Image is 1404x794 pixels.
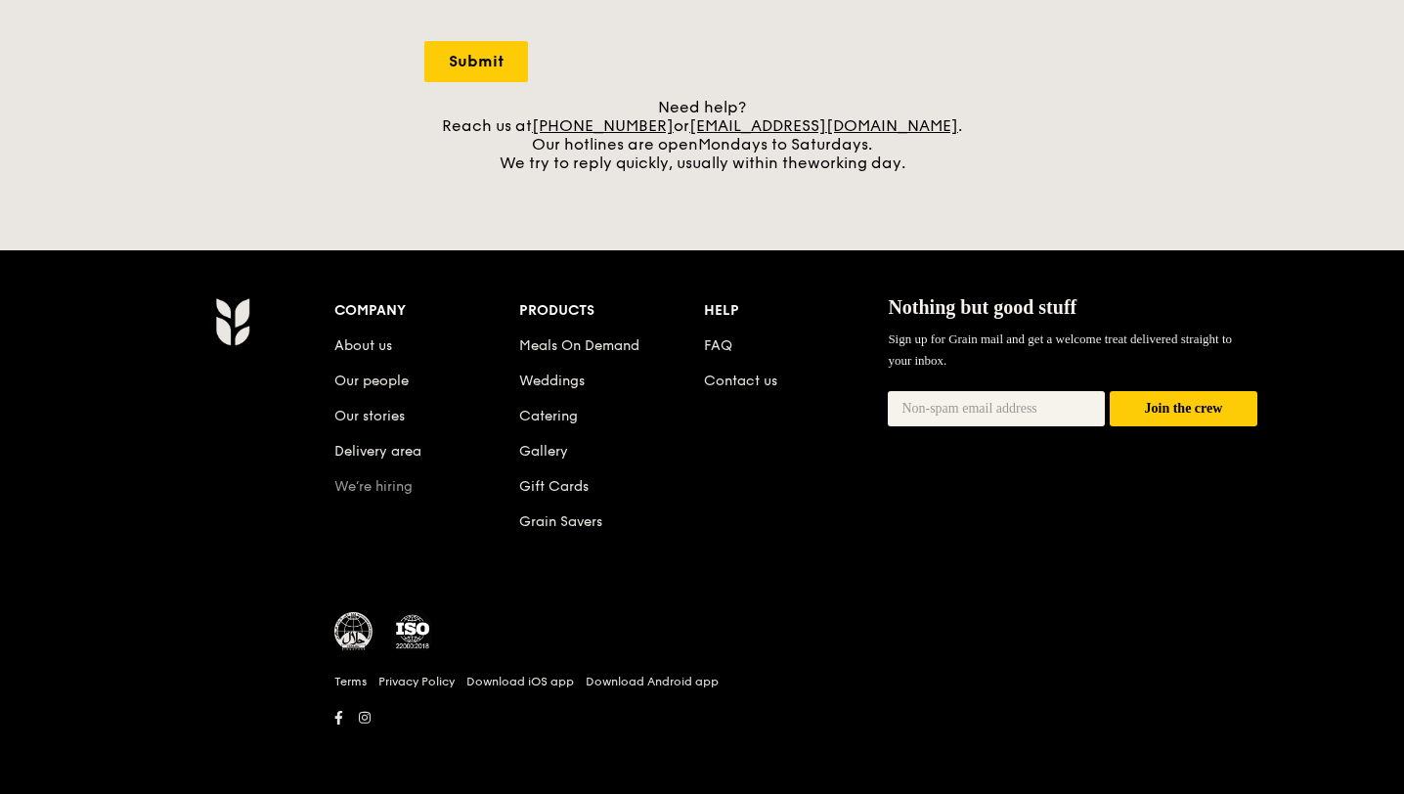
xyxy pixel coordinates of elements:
a: Weddings [519,373,585,389]
a: Meals On Demand [519,337,639,354]
img: Grain [215,297,249,346]
div: Need help? Reach us at or . Our hotlines are open We try to reply quickly, usually within the [424,98,980,172]
a: Our people [334,373,409,389]
img: MUIS Halal Certified [334,612,373,651]
a: Grain Savers [519,513,602,530]
a: Terms [334,674,367,689]
a: Delivery area [334,443,421,460]
img: ISO Certified [393,612,432,651]
a: We’re hiring [334,478,413,495]
span: Sign up for Grain mail and get a welcome treat delivered straight to your inbox. [888,331,1232,368]
a: Contact us [704,373,777,389]
input: Submit [424,41,528,82]
a: Download Android app [586,674,719,689]
a: Download iOS app [466,674,574,689]
input: Non-spam email address [888,391,1105,426]
a: Privacy Policy [378,674,455,689]
a: About us [334,337,392,354]
div: Products [519,297,704,325]
a: Catering [519,408,578,424]
a: Gift Cards [519,478,589,495]
a: [EMAIL_ADDRESS][DOMAIN_NAME] [689,116,958,135]
span: Nothing but good stuff [888,296,1076,318]
a: FAQ [704,337,732,354]
a: [PHONE_NUMBER] [532,116,674,135]
h6: Revision [139,731,1265,747]
div: Company [334,297,519,325]
a: Gallery [519,443,568,460]
span: working day. [808,154,905,172]
div: Help [704,297,889,325]
button: Join the crew [1110,391,1257,427]
span: Mondays to Saturdays. [698,135,872,154]
a: Our stories [334,408,405,424]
